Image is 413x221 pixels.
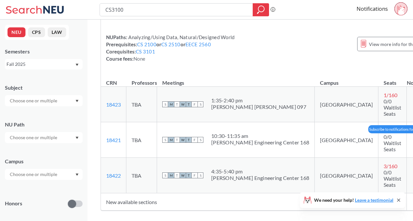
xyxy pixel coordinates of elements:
[126,158,157,193] td: TBA
[75,64,79,66] svg: Dropdown arrow
[105,4,248,15] input: Class, professor, course number, "phrase"
[7,170,61,178] input: Choose one or multiple
[162,101,168,107] span: S
[75,173,79,176] svg: Dropdown arrow
[162,137,168,143] span: S
[174,101,180,107] span: T
[211,133,309,139] div: 10:30 - 11:35 am
[7,97,61,105] input: Choose one or multiple
[180,101,186,107] span: W
[314,198,393,202] span: We need your help!
[106,172,121,179] a: 18422
[5,48,83,55] div: Semesters
[5,132,83,143] div: Dropdown arrow
[162,172,168,178] span: S
[5,59,83,69] div: Fall 2025Dropdown arrow
[384,127,397,134] span: 0 / 160
[186,137,192,143] span: T
[161,41,181,47] a: CS 2510
[315,73,378,87] th: Campus
[7,61,75,68] div: Fall 2025
[384,163,397,169] span: 3 / 160
[253,3,269,16] div: magnifying glass
[211,139,309,146] div: [PERSON_NAME] Engineering Center 168
[257,5,265,14] svg: magnifying glass
[211,168,309,175] div: 4:35 - 5:40 pm
[174,172,180,178] span: T
[5,95,83,106] div: Dropdown arrow
[186,172,192,178] span: T
[126,87,157,122] td: TBA
[384,92,397,98] span: 1 / 160
[315,87,378,122] td: [GEOGRAPHIC_DATA]
[192,172,198,178] span: F
[185,41,211,47] a: EECE 2560
[106,101,121,108] a: 18423
[384,98,401,117] span: 0/0 Waitlist Seats
[157,73,315,87] th: Meetings
[355,197,393,203] a: Leave a testimonial
[211,104,306,110] div: [PERSON_NAME] [PERSON_NAME] 097
[106,79,117,86] div: CRN
[211,97,306,104] div: 1:35 - 2:40 pm
[378,73,407,87] th: Seats
[126,73,157,87] th: Professors
[180,137,186,143] span: W
[168,172,174,178] span: M
[134,56,145,62] span: None
[180,172,186,178] span: W
[28,27,45,37] button: CPS
[186,101,192,107] span: T
[127,34,234,40] span: Analyzing/Using Data, Natural/Designed World
[106,34,234,62] div: NUPaths: Prerequisites: or or Corequisites: Course fees:
[192,137,198,143] span: F
[48,27,66,37] button: LAW
[106,137,121,143] a: 18421
[192,101,198,107] span: F
[384,134,401,152] span: 0/0 Waitlist Seats
[357,5,388,12] a: Notifications
[5,84,83,91] div: Subject
[384,169,401,188] span: 0/0 Waitlist Seats
[198,101,203,107] span: S
[5,121,83,128] div: NU Path
[315,158,378,193] td: [GEOGRAPHIC_DATA]
[126,122,157,158] td: TBA
[168,101,174,107] span: M
[174,137,180,143] span: T
[136,49,155,54] a: CS 3101
[5,158,83,165] div: Campus
[7,134,61,141] input: Choose one or multiple
[198,137,203,143] span: S
[8,27,25,37] button: NEU
[168,137,174,143] span: M
[198,172,203,178] span: S
[101,193,407,211] td: New available sections
[211,175,309,181] div: [PERSON_NAME] Engineering Center 168
[137,41,156,47] a: CS 2100
[75,137,79,139] svg: Dropdown arrow
[315,122,378,158] td: [GEOGRAPHIC_DATA]
[75,100,79,102] svg: Dropdown arrow
[5,169,83,180] div: Dropdown arrow
[5,200,22,207] p: Honors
